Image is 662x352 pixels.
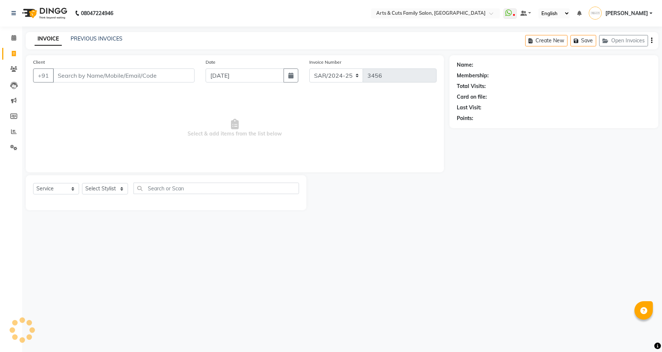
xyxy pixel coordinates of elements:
[570,35,596,46] button: Save
[631,323,655,345] iframe: chat widget
[206,59,216,66] label: Date
[134,183,299,194] input: Search or Scan
[525,35,567,46] button: Create New
[33,59,45,66] label: Client
[457,104,481,112] div: Last Visit:
[35,32,62,46] a: INVOICE
[457,115,473,122] div: Points:
[457,93,487,101] div: Card on file:
[589,7,602,20] img: RACHANA
[605,10,648,17] span: [PERSON_NAME]
[33,68,54,82] button: +91
[457,72,489,80] div: Membership:
[599,35,648,46] button: Open Invoices
[71,35,122,42] a: PREVIOUS INVOICES
[457,61,473,69] div: Name:
[19,3,69,24] img: logo
[309,59,341,66] label: Invoice Number
[457,82,486,90] div: Total Visits:
[33,91,437,165] span: Select & add items from the list below
[81,3,113,24] b: 08047224946
[53,68,195,82] input: Search by Name/Mobile/Email/Code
